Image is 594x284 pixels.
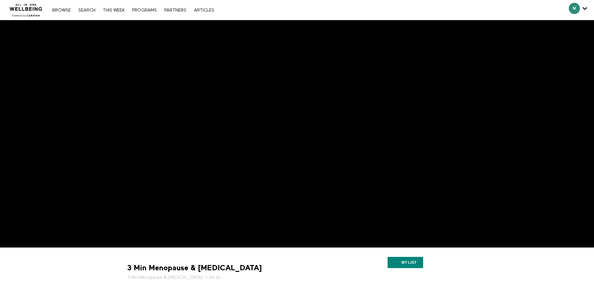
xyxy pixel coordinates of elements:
button: My list [388,257,423,268]
nav: Primary [49,7,217,13]
a: 3 Min Menopause & [MEDICAL_DATA] [127,274,203,281]
a: THIS WEEK [100,8,128,12]
a: Browse [49,8,74,12]
a: PROGRAMS [129,8,160,12]
a: PARTNERS [161,8,190,12]
a: ARTICLES [191,8,217,12]
a: Search [75,8,99,12]
h5: • 3m 4s [127,274,336,281]
strong: 3 Min Menopause & [MEDICAL_DATA] [127,263,262,273]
